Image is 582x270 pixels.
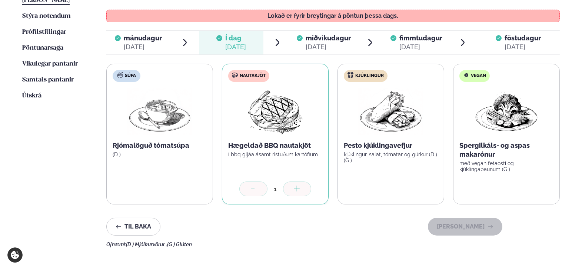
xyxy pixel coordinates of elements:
[358,88,423,135] img: Wraps.png
[428,218,502,236] button: [PERSON_NAME]
[114,13,552,19] p: Lokað er fyrir breytingar á pöntun þessa dags.
[306,34,351,42] span: miðvikudagur
[225,43,246,51] div: [DATE]
[225,34,246,43] span: Í dag
[22,61,78,67] span: Vikulegar pantanir
[471,73,486,79] span: Vegan
[127,88,192,135] img: Soup.png
[124,34,162,42] span: mánudagur
[306,43,351,51] div: [DATE]
[344,151,438,163] p: kjúklingur, salat, tómatar og gúrkur (D ) (G )
[228,141,322,150] p: Hægeldað BBQ nautakjöt
[474,88,539,135] img: Vegan.png
[240,73,266,79] span: Nautakjöt
[459,141,553,159] p: Spergilkáls- og aspas makarónur
[267,185,283,193] div: 1
[463,72,469,78] img: Vegan.svg
[7,247,23,263] a: Cookie settings
[22,13,71,19] span: Stýra notendum
[232,72,238,78] img: beef.svg
[124,43,162,51] div: [DATE]
[106,241,560,247] div: Ofnæmi:
[505,34,541,42] span: föstudagur
[399,43,442,51] div: [DATE]
[22,45,63,51] span: Pöntunarsaga
[344,141,438,150] p: Pesto kjúklingavefjur
[117,72,123,78] img: soup.svg
[459,160,553,172] p: með vegan fetaosti og kjúklingabaunum (G )
[22,93,41,99] span: Útskrá
[399,34,442,42] span: fimmtudagur
[22,28,66,37] a: Prófílstillingar
[22,91,41,100] a: Útskrá
[22,76,74,84] a: Samtals pantanir
[113,141,207,150] p: Rjómalöguð tómatsúpa
[355,73,384,79] span: Kjúklingur
[22,44,63,53] a: Pöntunarsaga
[228,151,322,157] p: í bbq gljáa ásamt ristuðum kartöflum
[22,29,66,35] span: Prófílstillingar
[22,12,71,21] a: Stýra notendum
[126,241,167,247] span: (D ) Mjólkurvörur ,
[106,218,160,236] button: Til baka
[22,77,74,83] span: Samtals pantanir
[22,60,78,69] a: Vikulegar pantanir
[505,43,541,51] div: [DATE]
[347,72,353,78] img: chicken.svg
[125,73,136,79] span: Súpa
[243,88,308,135] img: Beef-Meat.png
[167,241,192,247] span: (G ) Glúten
[113,151,207,157] p: (D )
